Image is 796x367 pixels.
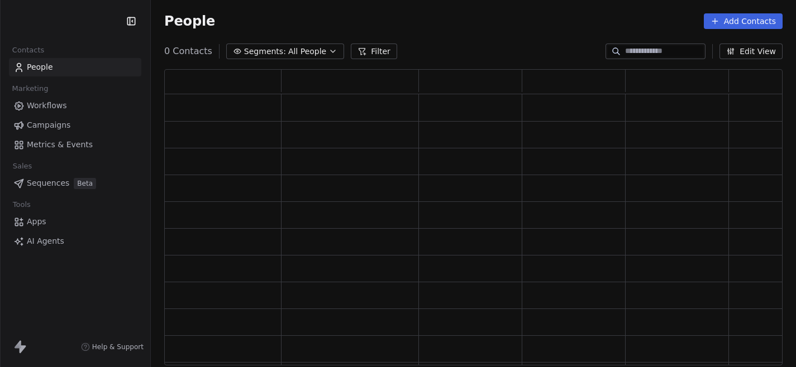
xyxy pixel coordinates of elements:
button: Add Contacts [704,13,783,29]
a: Metrics & Events [9,136,141,154]
a: SequencesBeta [9,174,141,192]
span: Sequences [27,177,69,189]
a: AI Agents [9,232,141,250]
a: Apps [9,213,141,231]
span: People [164,13,215,30]
span: Campaigns [27,119,70,131]
button: Filter [351,44,397,59]
a: Help & Support [81,342,144,351]
a: Workflows [9,96,141,115]
span: Contacts [7,42,49,59]
a: Campaigns [9,116,141,134]
span: 0 Contacts [164,45,212,58]
button: Edit View [719,44,783,59]
span: People [27,61,53,73]
span: Beta [74,178,96,189]
span: Metrics & Events [27,139,93,151]
a: People [9,58,141,76]
span: Apps [27,216,46,228]
span: Tools [8,196,35,213]
span: Help & Support [92,342,144,351]
span: All People [288,46,326,57]
span: Sales [8,158,37,175]
span: Marketing [7,80,53,97]
span: Workflows [27,100,67,112]
span: AI Agents [27,235,64,247]
span: Segments: [244,46,286,57]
